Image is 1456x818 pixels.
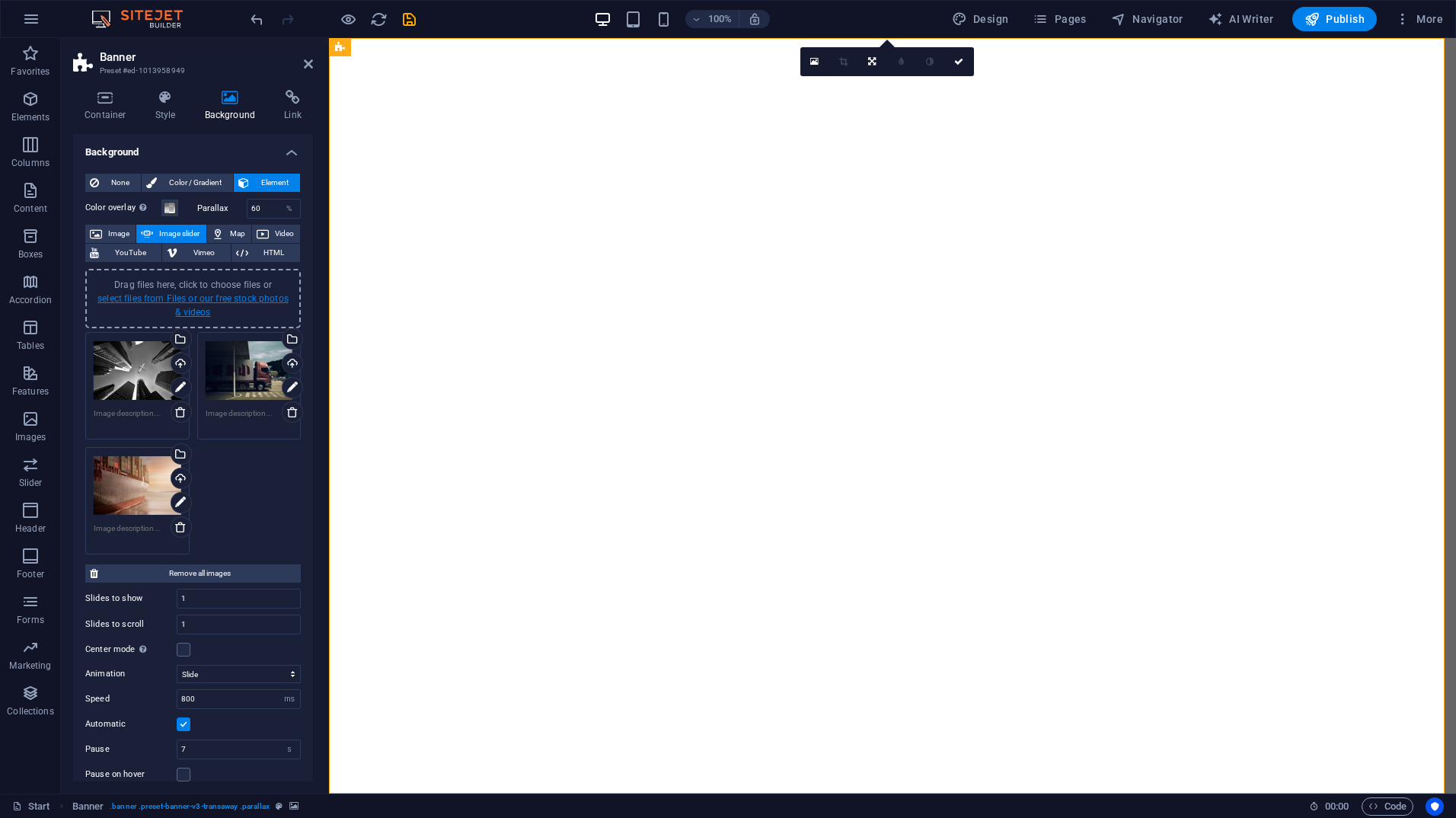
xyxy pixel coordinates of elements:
label: Slides to show [85,594,177,602]
button: HTML [231,244,300,262]
label: Animation [85,665,177,683]
button: Element [234,174,300,192]
i: This element is a customizable preset [276,802,283,810]
label: Pause [85,745,177,753]
h3: Preset #ed-1013958949 [100,64,283,78]
i: On resize automatically adjust zoom level to fit chosen device. [748,12,762,26]
button: undo [247,10,266,28]
button: AI Writer [1202,7,1280,31]
span: Image slider [158,225,201,243]
span: Image [107,225,131,243]
p: Features [12,385,49,398]
img: Editor Logo [88,10,202,28]
button: Code [1362,797,1413,816]
span: Vimeo [182,244,225,262]
label: Parallax [197,204,247,212]
i: This element contains a background [289,802,299,810]
h4: Background [193,90,273,122]
span: Design [952,11,1009,27]
div: container-1611490_1920.jpg [94,455,181,516]
label: Color overlay [85,199,161,217]
button: reload [369,10,388,28]
button: Navigator [1105,7,1189,31]
span: Navigator [1111,11,1183,27]
p: Forms [17,614,44,626]
p: Collections [7,705,53,717]
a: select files from Files or our free stock photos & videos [97,293,289,318]
span: Element [254,174,295,192]
button: Vimeo [162,244,230,262]
span: AI Writer [1208,11,1274,27]
span: . banner .preset-banner-v3-transaway .parallax [110,797,270,816]
p: Tables [17,340,44,352]
a: Confirm ( Ctrl ⏎ ) [945,47,974,76]
span: More [1395,11,1443,27]
p: Columns [11,157,49,169]
p: Footer [17,568,44,580]
p: Header [15,522,46,535]
h2: Banner [100,50,313,64]
span: : [1336,800,1338,812]
span: Color / Gradient [161,174,228,192]
p: Images [15,431,46,443]
h4: Style [144,90,193,122]
label: Pause on hover [85,765,177,784]
h6: Session time [1309,797,1349,816]
div: truck-1030846_19201.jpg [206,340,293,401]
p: Elements [11,111,50,123]
button: More [1389,7,1449,31]
button: Usercentrics [1426,797,1444,816]
button: Design [946,7,1015,31]
a: Greyscale [916,47,945,76]
span: 00 00 [1325,797,1349,816]
button: None [85,174,141,192]
span: HTML [253,244,295,262]
span: Publish [1304,11,1365,27]
i: Undo: Change background (Ctrl+Z) [248,11,266,28]
span: Code [1368,797,1407,816]
label: Automatic [85,715,177,733]
p: Accordion [9,294,52,306]
a: Blur [887,47,916,76]
a: Crop mode [829,47,858,76]
p: Marketing [9,660,51,672]
button: Pages [1027,7,1092,31]
span: YouTube [104,244,157,262]
label: Slides to scroll [85,620,177,628]
button: Image slider [136,225,206,243]
button: 100% [685,10,739,28]
button: YouTube [85,244,161,262]
h6: 100% [708,10,733,28]
button: Remove all images [85,564,301,583]
span: Remove all images [103,564,296,583]
div: airline-1807486_1920.jpg [94,340,181,401]
button: Click here to leave preview mode and continue editing [339,10,357,28]
button: Map [207,225,251,243]
label: Center mode [85,641,177,659]
nav: breadcrumb [72,797,299,816]
p: Favorites [11,66,49,78]
i: Save (Ctrl+S) [401,11,418,28]
span: None [104,174,136,192]
span: Video [273,225,295,243]
i: Reload page [370,11,388,28]
p: Boxes [18,248,43,260]
button: Video [252,225,300,243]
div: % [279,200,300,218]
h4: Link [273,90,313,122]
p: Slider [19,477,43,489]
span: Map [228,225,247,243]
label: Speed [85,695,177,703]
h4: Background [73,134,313,161]
span: Click to select. Double-click to edit [72,797,104,816]
span: Pages [1033,11,1086,27]
h4: Container [73,90,144,122]
a: Change orientation [858,47,887,76]
span: Drag files here, click to choose files or [97,280,289,318]
div: Design (Ctrl+Alt+Y) [946,7,1015,31]
button: Color / Gradient [142,174,233,192]
a: Click to cancel selection. Double-click to open Pages [12,797,50,816]
a: Select files from the file manager, stock photos, or upload file(s) [800,47,829,76]
button: Image [85,225,136,243]
button: save [400,10,418,28]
